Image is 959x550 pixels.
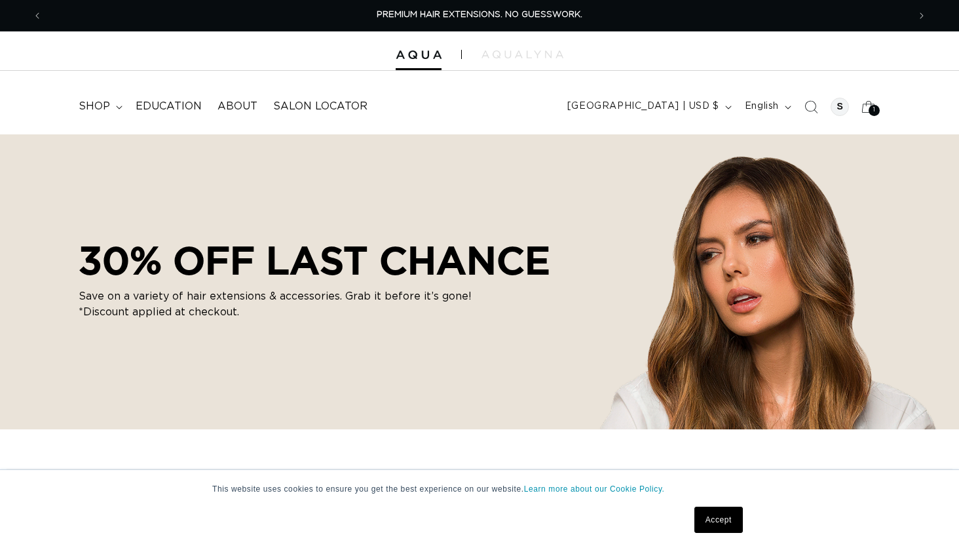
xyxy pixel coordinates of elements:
span: Education [136,100,202,113]
span: English [745,100,779,113]
summary: shop [71,92,128,121]
a: Salon Locator [265,92,375,121]
a: Learn more about our Cookie Policy. [524,484,665,494]
h2: 30% OFF LAST CHANCE [79,237,550,283]
span: Salon Locator [273,100,367,113]
button: [GEOGRAPHIC_DATA] | USD $ [559,94,737,119]
span: 1 [873,105,876,116]
summary: Search [797,92,825,121]
span: [GEOGRAPHIC_DATA] | USD $ [567,100,719,113]
img: Aqua Hair Extensions [396,50,442,60]
a: About [210,92,265,121]
p: This website uses cookies to ensure you get the best experience on our website. [212,483,747,495]
button: Previous announcement [23,3,52,28]
span: PREMIUM HAIR EXTENSIONS. NO GUESSWORK. [377,10,582,19]
span: shop [79,100,110,113]
a: Education [128,92,210,121]
button: English [737,94,797,119]
span: About [217,100,257,113]
button: Next announcement [907,3,936,28]
a: Accept [694,507,743,533]
p: Save on a variety of hair extensions & accessories. Grab it before it’s gone! *Discount applied a... [79,288,472,320]
img: aqualyna.com [481,50,563,58]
